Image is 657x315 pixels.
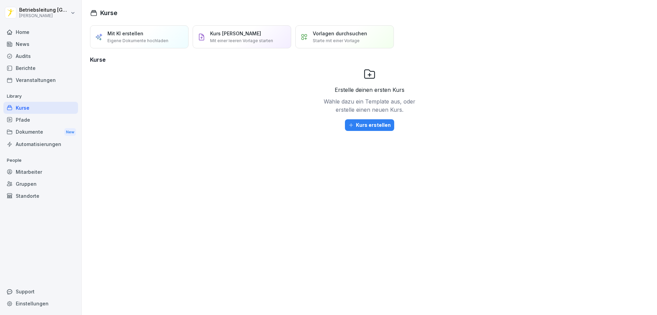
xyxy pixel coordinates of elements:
[3,50,78,62] a: Audits
[3,178,78,190] a: Gruppen
[3,190,78,202] a: Standorte
[313,30,367,37] p: Vorlagen durchsuchen
[19,13,69,18] p: [PERSON_NAME]
[3,26,78,38] a: Home
[348,121,391,129] div: Kurs erstellen
[345,119,394,131] button: Kurs erstellen
[107,38,168,44] p: Eigene Dokumente hochladen
[3,102,78,114] a: Kurse
[90,56,649,64] h3: Kurse
[107,30,143,37] p: Mit KI erstellen
[3,126,78,138] div: Dokumente
[3,298,78,310] a: Einstellungen
[313,38,360,44] p: Starte mit einer Vorlage
[3,74,78,86] a: Veranstaltungen
[3,126,78,138] a: DokumenteNew
[210,30,261,37] p: Kurs [PERSON_NAME]
[19,7,69,13] p: Betriebsleitung [GEOGRAPHIC_DATA]
[3,138,78,150] a: Automatisierungen
[3,62,78,74] a: Berichte
[335,86,404,94] p: Erstelle deinen ersten Kurs
[3,155,78,166] p: People
[64,128,76,136] div: New
[100,8,117,17] h1: Kurse
[322,97,417,114] p: Wähle dazu ein Template aus, oder erstelle einen neuen Kurs.
[3,286,78,298] div: Support
[3,91,78,102] p: Library
[3,114,78,126] a: Pfade
[3,38,78,50] a: News
[3,166,78,178] a: Mitarbeiter
[210,38,273,44] p: Mit einer leeren Vorlage starten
